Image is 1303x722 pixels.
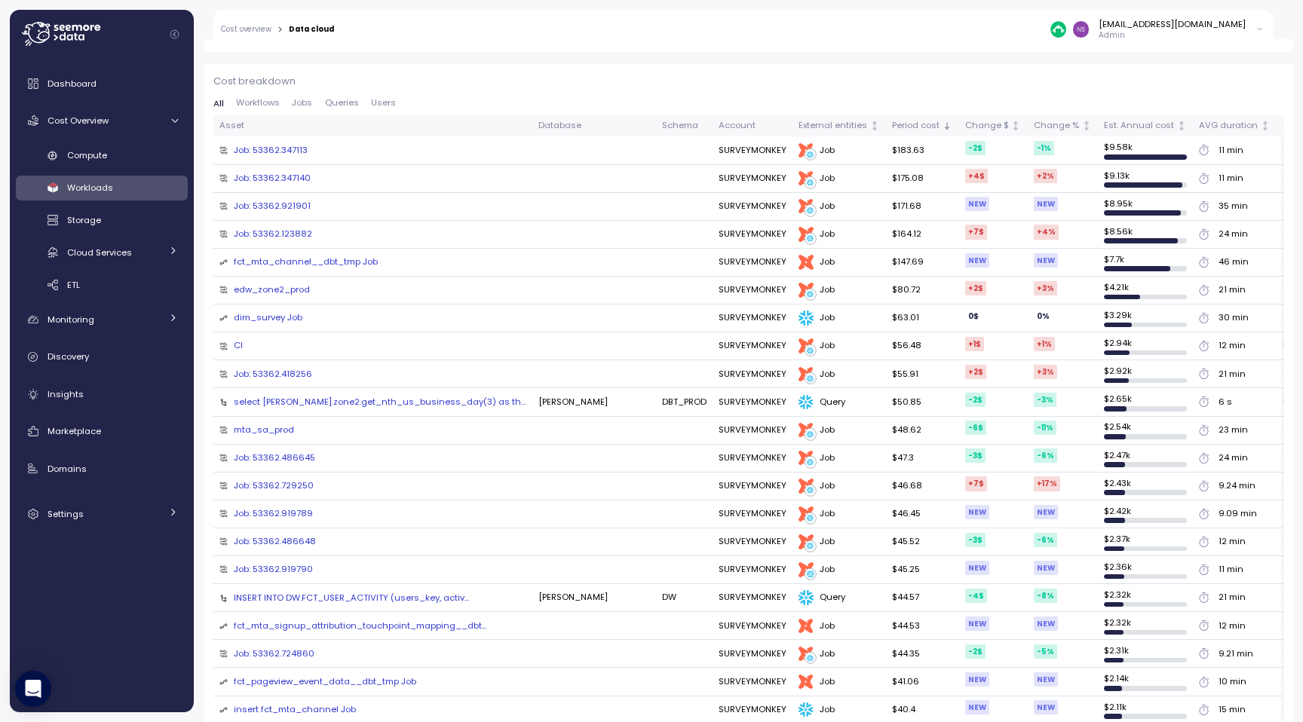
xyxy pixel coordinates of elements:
[234,172,311,185] a: Job: 53362.347140
[1073,21,1089,37] img: d8f3371d50c36e321b0eb15bc94ec64c
[16,176,188,200] a: Workloads
[1034,337,1055,351] div: +1 %
[16,143,188,168] a: Compute
[1034,505,1058,519] div: NEW
[213,99,224,108] span: All
[965,476,987,491] div: +7 $
[234,563,313,577] a: Job: 53362.919790
[886,500,958,528] td: $46.45
[1193,115,1277,136] th: AVG durationNot sorted
[1219,563,1243,577] div: 11 min
[799,506,880,522] div: Job
[234,703,356,717] div: insert fct_mta_channel Job
[1034,309,1053,323] div: 0 %
[713,612,793,640] td: SURVEYMONKEY
[713,473,793,500] td: SURVEYMONKEY
[1098,528,1193,556] td: $ 2.37k
[965,337,984,351] div: +1 $
[1219,703,1246,717] div: 15 min
[886,277,958,304] td: $80.72
[965,644,986,659] div: -2 $
[656,584,713,612] td: DW
[886,640,958,668] td: $44.35
[886,668,958,696] td: $41.06
[799,143,880,158] div: Job
[892,119,940,133] div: Period cost
[234,144,308,158] div: Job: 53362.347113
[713,584,793,612] td: SURVEYMONKEY
[886,115,958,136] th: Period costSorted descending
[1098,473,1193,500] td: $ 2.43k
[886,360,958,388] td: $55.91
[234,675,416,689] a: fct_pageview_event_data__dbt_tmp Job
[656,388,713,416] td: DBT_PROD
[886,193,958,221] td: $171.68
[965,253,989,268] div: NEW
[799,647,880,662] div: Job
[1098,668,1193,696] td: $ 2.14k
[965,225,987,239] div: +7 $
[965,169,988,183] div: +4 $
[965,561,989,575] div: NEW
[965,616,989,631] div: NEW
[234,228,312,241] a: Job: 53362.123882
[886,584,958,612] td: $44.57
[1219,311,1249,325] div: 30 min
[277,25,283,35] div: >
[713,277,793,304] td: SURVEYMONKEY
[1034,253,1058,268] div: NEW
[713,136,793,164] td: SURVEYMONKEY
[1219,368,1246,381] div: 21 min
[532,584,656,612] td: [PERSON_NAME]
[1219,255,1249,269] div: 46 min
[234,535,316,549] div: Job: 53362.486648
[48,425,101,437] span: Marketplace
[799,562,880,577] div: Job
[886,528,958,556] td: $45.52
[16,69,188,99] a: Dashboard
[799,311,880,326] div: Job
[234,451,315,465] a: Job: 53362.486645
[234,620,486,633] div: fct_mta_signup_attribution_touchpoint_mapping__dbt ...
[799,451,880,466] div: Job
[1219,172,1243,185] div: 11 min
[713,360,793,388] td: SURVEYMONKEY
[1098,584,1193,612] td: $ 2.32k
[1034,421,1056,435] div: -11 %
[662,119,707,133] div: Schema
[16,208,188,233] a: Storage
[886,417,958,445] td: $48.62
[1034,365,1057,379] div: +3 %
[221,26,271,33] a: Cost overview
[713,304,793,332] td: SURVEYMONKEY
[713,332,793,360] td: SURVEYMONKEY
[886,249,958,277] td: $147.69
[165,29,184,40] button: Collapse navigation
[234,479,314,493] div: Job: 53362.729250
[1034,169,1057,183] div: +2 %
[16,416,188,446] a: Marketplace
[1034,533,1057,547] div: -6 %
[1098,417,1193,445] td: $ 2.54k
[713,165,793,193] td: SURVEYMONKEY
[1219,479,1255,493] div: 9.24 min
[234,283,310,297] a: edw_zone2_prod
[799,702,880,717] div: Job
[942,121,952,131] div: Sorted descending
[234,339,243,353] a: CI
[1098,360,1193,388] td: $ 2.92k
[886,445,958,473] td: $47.3
[234,507,313,521] a: Job: 53362.919789
[1098,193,1193,221] td: $ 8.95k
[1034,672,1058,687] div: NEW
[48,314,94,326] span: Monitoring
[965,700,989,714] div: NEW
[48,350,89,363] span: Discovery
[713,417,793,445] td: SURVEYMONKEY
[325,99,359,107] span: Queries
[1219,591,1246,604] div: 21 min
[234,255,378,269] a: fct_mta_channel__dbt_tmp Job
